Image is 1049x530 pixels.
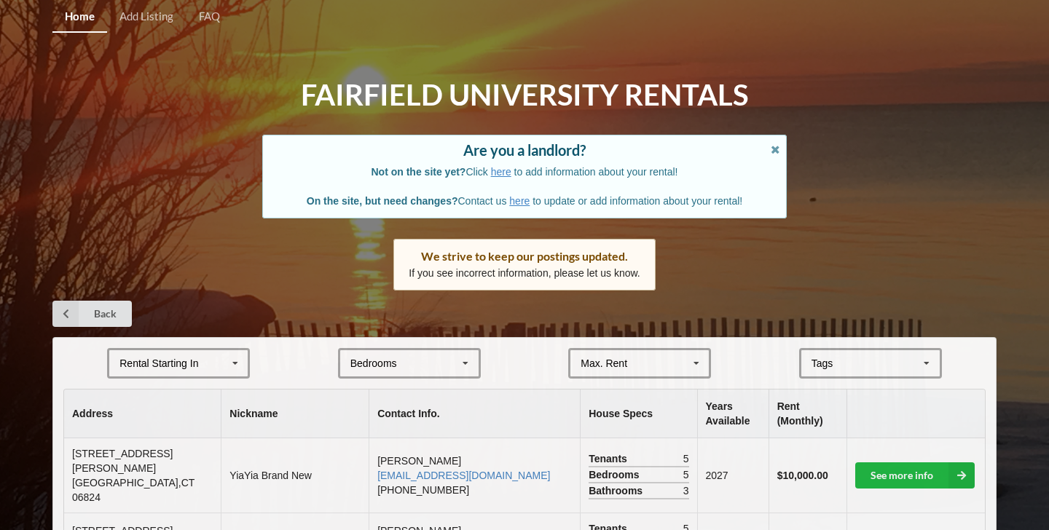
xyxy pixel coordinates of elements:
[697,438,769,513] td: 2027
[491,166,511,178] a: here
[72,477,195,503] span: [GEOGRAPHIC_DATA] , CT 06824
[589,483,646,498] span: Bathrooms
[409,249,640,264] div: We strive to keep our postings updated.
[589,467,643,482] span: Bedrooms
[301,76,748,114] h1: Fairfield University Rentals
[221,438,369,513] td: YiaYia Brand New
[697,389,769,438] th: Years Available
[409,266,640,280] p: If you see incorrect information, please let us know.
[580,389,696,438] th: House Specs
[52,301,132,327] a: Back
[221,389,369,438] th: Nickname
[278,143,771,157] div: Are you a landlord?
[581,358,627,368] div: Max. Rent
[107,1,186,33] a: Add Listing
[589,451,631,466] span: Tenants
[72,448,173,474] span: [STREET_ADDRESS][PERSON_NAME]
[307,195,742,207] span: Contact us to update or add information about your rental!
[350,358,397,368] div: Bedrooms
[683,467,689,482] span: 5
[808,355,854,372] div: Tags
[186,1,232,33] a: FAQ
[372,166,466,178] b: Not on the site yet?
[769,389,846,438] th: Rent (Monthly)
[64,389,221,438] th: Address
[119,358,198,368] div: Rental Starting In
[369,438,580,513] td: [PERSON_NAME] [PHONE_NUMBER]
[377,470,550,481] a: [EMAIL_ADDRESS][DOMAIN_NAME]
[509,195,530,207] a: here
[369,389,580,438] th: Contact Info.
[855,462,975,489] a: See more info
[52,1,107,33] a: Home
[683,451,689,466] span: 5
[683,483,689,498] span: 3
[777,470,828,481] b: $10,000.00
[372,166,678,178] span: Click to add information about your rental!
[307,195,458,207] b: On the site, but need changes?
